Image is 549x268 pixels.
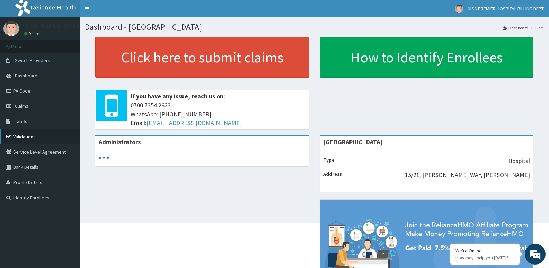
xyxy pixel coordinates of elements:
[15,103,28,109] span: Claims
[323,138,382,146] strong: [GEOGRAPHIC_DATA]
[405,171,530,180] p: 15/21, [PERSON_NAME] WAY, [PERSON_NAME]
[95,37,309,78] a: Click here to submit claims
[455,5,463,13] img: User Image
[455,248,514,254] div: We're Online!
[323,157,335,163] b: Type
[508,156,530,165] p: Hospital
[99,138,141,146] b: Administrators
[15,72,37,79] span: Dashboard
[147,119,242,127] a: [EMAIL_ADDRESS][DOMAIN_NAME]
[131,101,306,128] span: 0700 7354 2623 WhatsApp: [PHONE_NUMBER] Email:
[320,37,534,78] a: How to Identify Enrollees
[15,118,27,124] span: Tariffs
[3,189,132,214] textarea: Type your message and hit 'Enter'
[85,23,544,32] h1: Dashboard - [GEOGRAPHIC_DATA]
[24,31,41,36] a: Online
[131,92,225,100] b: If you have any issue, reach us on:
[24,23,128,29] p: NISA PREMIER HOSPITAL BILLING DEPT
[13,35,28,52] img: d_794563401_company_1708531726252_794563401
[455,255,514,261] p: How may I help you today?
[36,39,116,48] div: Chat with us now
[503,25,528,31] a: Dashboard
[40,87,96,157] span: We're online!
[99,153,109,163] svg: audio-loading
[529,25,544,31] li: Here
[468,6,544,12] span: NISA PREMIER HOSPITAL BILLING DEPT
[15,57,50,63] span: Switch Providers
[3,21,19,36] img: User Image
[323,171,342,177] b: Address
[114,3,130,20] div: Minimize live chat window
